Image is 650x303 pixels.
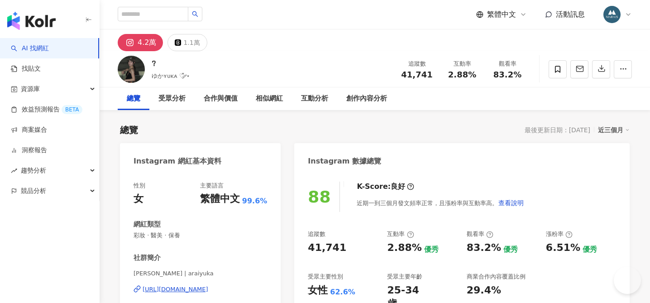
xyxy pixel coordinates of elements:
[120,124,138,136] div: 總覽
[467,284,501,298] div: 29.4%
[467,273,526,281] div: 商業合作內容覆蓋比例
[603,6,621,23] img: 358735463_652854033541749_1509380869568117342_n.jpg
[134,231,267,240] span: 彩妝 · 醫美 · 保養
[7,12,56,30] img: logo
[546,241,580,255] div: 6.51%
[192,11,198,17] span: search
[546,230,573,238] div: 漲粉率
[183,36,200,49] div: 1.1萬
[301,93,328,104] div: 互動分析
[330,287,355,297] div: 62.6%
[167,34,207,51] button: 1.1萬
[134,220,161,229] div: 網紅類型
[11,105,82,114] a: 效益預測報告BETA
[11,146,47,155] a: 洞察報告
[118,34,163,51] button: 4.2萬
[357,194,524,212] div: 近期一到三個月發文頻率正常，且漲粉率與互動率高。
[134,182,145,190] div: 性別
[467,230,493,238] div: 觀看率
[445,59,479,68] div: 互動率
[134,192,143,206] div: 女
[498,199,524,207] span: 查看說明
[387,241,421,255] div: 2.88%
[583,245,597,255] div: 優秀
[21,160,46,181] span: 趨勢分析
[11,64,41,73] a: 找貼文
[308,230,325,238] div: 追蹤數
[158,93,186,104] div: 受眾分析
[118,56,145,83] img: KOL Avatar
[493,70,521,79] span: 83.2%
[21,79,40,99] span: 資源庫
[134,269,267,278] span: [PERSON_NAME] | araiyuka
[487,10,516,19] span: 繁體中文
[138,36,156,49] div: 4.2萬
[134,156,221,166] div: Instagram 網紅基本資料
[152,58,190,69] div: ?ིྀ
[308,241,346,255] div: 41,741
[614,267,641,294] iframe: Help Scout Beacon - Open
[556,10,585,19] span: 活動訊息
[11,125,47,135] a: 商案媒合
[256,93,283,104] div: 相似網紅
[134,285,267,293] a: [URL][DOMAIN_NAME]
[525,126,590,134] div: 最後更新日期：[DATE]
[11,168,17,174] span: rise
[387,230,414,238] div: 互動率
[598,124,630,136] div: 近三個月
[498,194,524,212] button: 查看說明
[152,72,190,79] span: ゆかʏᴜᴋᴀ ♡̆̈ ༘⋆
[127,93,140,104] div: 總覽
[391,182,405,192] div: 良好
[11,44,49,53] a: searchAI 找網紅
[400,59,434,68] div: 追蹤數
[200,182,224,190] div: 主要語言
[308,273,343,281] div: 受眾主要性別
[467,241,501,255] div: 83.2%
[143,285,208,293] div: [URL][DOMAIN_NAME]
[200,192,240,206] div: 繁體中文
[21,181,46,201] span: 競品分析
[242,196,268,206] span: 99.6%
[308,284,328,298] div: 女性
[503,245,518,255] div: 優秀
[346,93,387,104] div: 創作內容分析
[204,93,238,104] div: 合作與價值
[448,70,476,79] span: 2.88%
[401,70,432,79] span: 41,741
[357,182,414,192] div: K-Score :
[490,59,525,68] div: 觀看率
[134,253,161,263] div: 社群簡介
[308,156,381,166] div: Instagram 數據總覽
[424,245,439,255] div: 優秀
[308,188,330,206] div: 88
[387,273,422,281] div: 受眾主要年齡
